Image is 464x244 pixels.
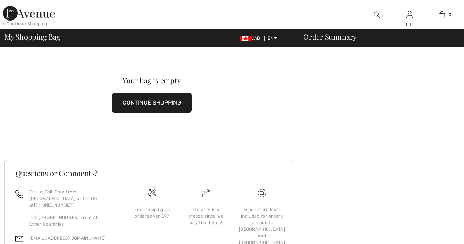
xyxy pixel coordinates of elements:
img: Free shipping on orders over $99 [258,189,266,197]
img: email [15,235,23,243]
button: CONTINUE SHOPPING [112,93,192,113]
h3: Questions or Comments? [15,170,282,177]
a: 0 [426,10,458,19]
a: [EMAIL_ADDRESS][DOMAIN_NAME] [29,236,106,241]
div: Delivery is a breeze since we pay the duties! [185,206,227,226]
span: CAD [240,36,263,41]
img: 1ère Avenue [3,6,55,21]
img: Free shipping on orders over $99 [148,189,156,197]
span: My Shopping Bag [4,33,61,40]
div: Free shipping on orders over $99 [131,206,173,219]
p: Call us Toll-Free from [GEOGRAPHIC_DATA] or the US at [29,189,116,208]
img: My Bag [439,10,445,19]
span: EN [268,36,277,41]
img: search the website [374,10,380,19]
div: Your bag is empty [19,77,284,84]
div: Order Summary [295,33,460,40]
div: DL [394,21,425,29]
div: < Continue Shopping [3,21,47,27]
img: Delivery is a breeze since we pay the duties! [202,189,210,197]
img: call [15,190,23,198]
img: Canadian Dollar [240,36,251,41]
a: Sign In [406,11,413,18]
a: [PHONE_NUMBER] [34,203,74,208]
span: 0 [449,11,452,18]
img: My Info [406,10,413,19]
p: Dial [PHONE_NUMBER] From All Other Countries [29,214,116,227]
